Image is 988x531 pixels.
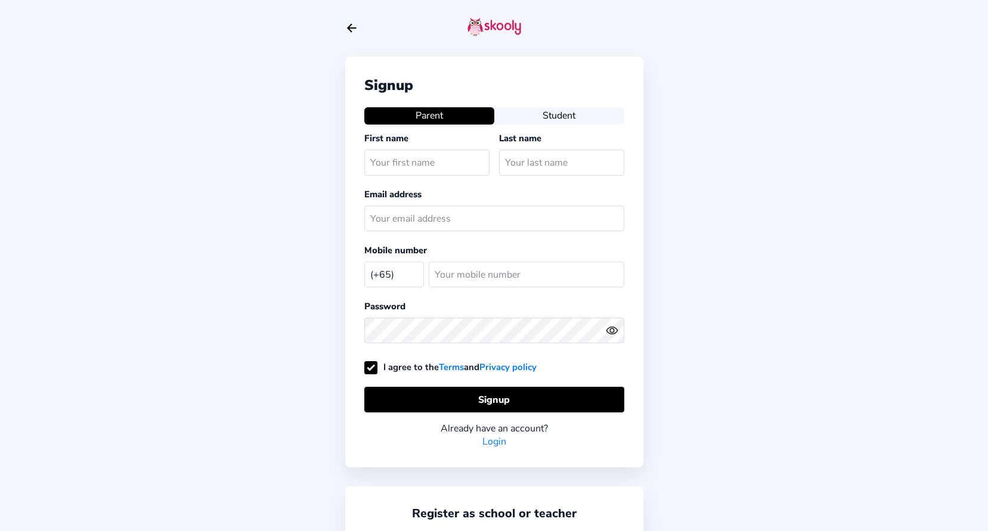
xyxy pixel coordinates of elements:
input: Your mobile number [429,262,624,287]
input: Your email address [364,206,624,231]
input: Your last name [499,150,624,175]
button: Signup [364,387,624,412]
a: Register as school or teacher [412,505,577,521]
div: Already have an account? [364,422,624,435]
label: Password [364,300,405,312]
a: Login [482,435,506,448]
label: First name [364,132,408,144]
label: Last name [499,132,541,144]
button: Student [494,107,624,124]
a: Privacy policy [479,361,537,373]
label: I agree to the and [364,361,537,373]
label: Mobile number [364,244,427,256]
button: Parent [364,107,494,124]
ion-icon: eye outline [606,324,618,337]
div: Signup [364,76,624,95]
button: eye outlineeye off outline [606,324,624,337]
img: skooly-logo.png [467,17,521,36]
input: Your first name [364,150,490,175]
label: Email address [364,188,422,200]
a: Terms [439,361,464,373]
button: arrow back outline [345,21,358,35]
